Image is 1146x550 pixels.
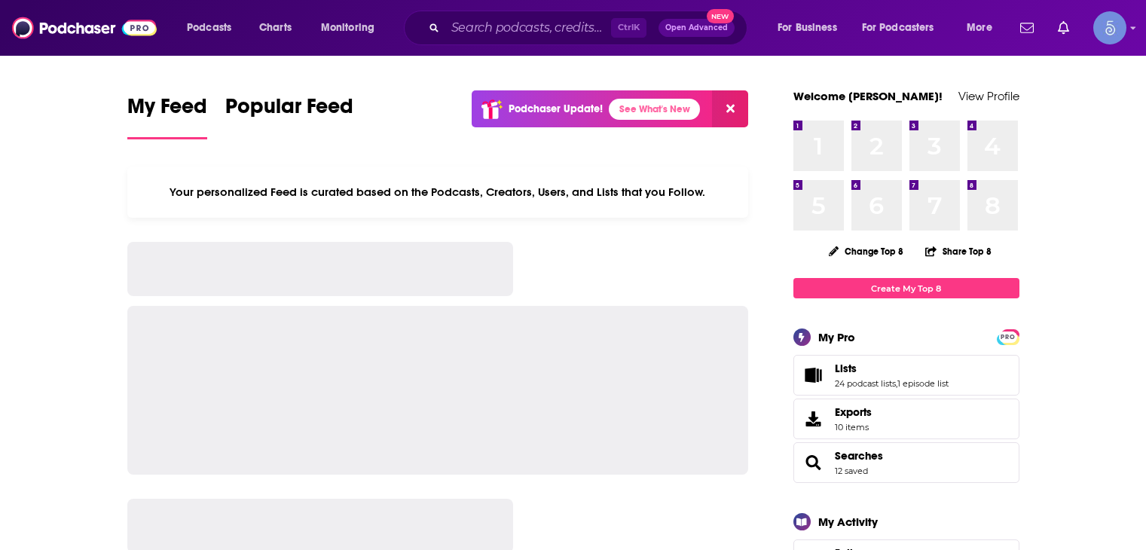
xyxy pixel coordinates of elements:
[818,330,855,344] div: My Pro
[778,17,837,38] span: For Business
[767,16,856,40] button: open menu
[967,17,992,38] span: More
[835,362,857,375] span: Lists
[835,405,872,419] span: Exports
[896,378,897,389] span: ,
[187,17,231,38] span: Podcasts
[958,89,1019,103] a: View Profile
[609,99,700,120] a: See What's New
[897,378,949,389] a: 1 episode list
[793,278,1019,298] a: Create My Top 8
[12,14,157,42] img: Podchaser - Follow, Share and Rate Podcasts
[127,93,207,128] span: My Feed
[835,362,949,375] a: Lists
[835,466,868,476] a: 12 saved
[445,16,611,40] input: Search podcasts, credits, & more...
[665,24,728,32] span: Open Advanced
[249,16,301,40] a: Charts
[225,93,353,139] a: Popular Feed
[793,89,943,103] a: Welcome [PERSON_NAME]!
[259,17,292,38] span: Charts
[835,422,872,432] span: 10 items
[659,19,735,37] button: Open AdvancedNew
[225,93,353,128] span: Popular Feed
[1052,15,1075,41] a: Show notifications dropdown
[956,16,1011,40] button: open menu
[799,452,829,473] a: Searches
[509,102,603,115] p: Podchaser Update!
[1093,11,1126,44] span: Logged in as Spiral5-G1
[793,442,1019,483] span: Searches
[820,242,913,261] button: Change Top 8
[176,16,251,40] button: open menu
[418,11,762,45] div: Search podcasts, credits, & more...
[852,16,956,40] button: open menu
[799,408,829,429] span: Exports
[862,17,934,38] span: For Podcasters
[127,167,749,218] div: Your personalized Feed is curated based on the Podcasts, Creators, Users, and Lists that you Follow.
[924,237,992,266] button: Share Top 8
[310,16,394,40] button: open menu
[127,93,207,139] a: My Feed
[321,17,374,38] span: Monitoring
[999,332,1017,343] span: PRO
[1093,11,1126,44] img: User Profile
[835,449,883,463] a: Searches
[999,331,1017,342] a: PRO
[611,18,646,38] span: Ctrl K
[793,355,1019,396] span: Lists
[793,399,1019,439] a: Exports
[799,365,829,386] a: Lists
[1014,15,1040,41] a: Show notifications dropdown
[835,378,896,389] a: 24 podcast lists
[818,515,878,529] div: My Activity
[1093,11,1126,44] button: Show profile menu
[707,9,734,23] span: New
